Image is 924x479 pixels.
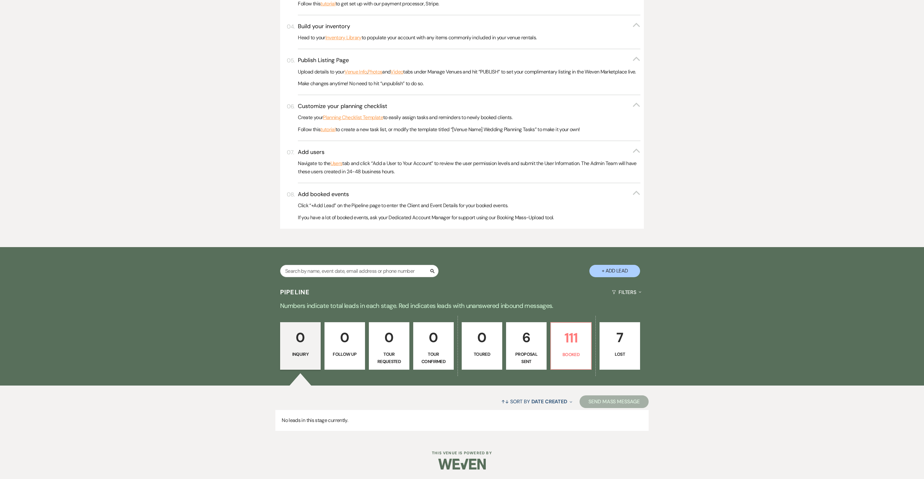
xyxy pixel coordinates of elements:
h3: Add booked events [298,190,349,198]
button: + Add Lead [589,265,640,277]
a: Inventory Library [325,34,362,42]
a: tutorial [320,125,336,134]
p: No leads in this stage currently. [275,410,649,431]
p: 0 [417,327,450,348]
p: Follow this to create a new task list, or modify the template titled “[Venue Name] Wedding Planni... [298,125,640,134]
a: 6Proposal Sent [506,322,547,370]
p: 0 [373,327,405,348]
p: Lost [604,351,636,358]
h3: Pipeline [280,288,310,297]
p: 0 [329,327,361,348]
a: 0Inquiry [280,322,321,370]
a: Photos [368,68,382,76]
p: Navigate to the tab and click “Add a User to Your Account” to review the user permission levels a... [298,159,640,176]
p: Follow Up [329,351,361,358]
a: Users [330,159,343,168]
h3: Add users [298,148,324,156]
button: Filters [609,284,644,301]
span: Date Created [531,398,567,405]
p: Proposal Sent [510,351,542,365]
button: Add booked events [298,190,640,198]
a: Video [390,68,403,76]
h3: Customize your planning checklist [298,102,387,110]
p: Numbers indicate total leads in each stage. Red indicates leads with unanswered inbound messages. [234,301,690,311]
p: Toured [466,351,498,358]
img: Weven Logo [438,453,486,475]
a: 7Lost [600,322,640,370]
button: Add users [298,148,640,156]
p: 6 [510,327,542,348]
p: Make changes anytime! No need to hit “unpublish” to do so. [298,80,640,88]
p: Tour Requested [373,351,405,365]
a: Venue Info [344,68,367,76]
button: Customize your planning checklist [298,102,640,110]
span: ↑↓ [501,398,509,405]
p: Tour Confirmed [417,351,450,365]
a: Planning Checklist Template [323,113,383,122]
p: Create your to easily assign tasks and reminders to newly booked clients. [298,113,640,122]
a: 111Booked [550,322,592,370]
p: Head to your to populate your account with any items commonly included in your venue rentals. [298,34,640,42]
h3: Build your inventory [298,22,350,30]
p: If you have a lot of booked events, ask your Dedicated Account Manager for support using our Book... [298,214,640,222]
p: 0 [466,327,498,348]
h3: Publish Listing Page [298,56,349,64]
p: Click “+Add Lead” on the Pipeline page to enter the Client and Event Details for your booked events. [298,201,640,210]
p: 0 [284,327,317,348]
p: Booked [555,351,587,358]
a: 0Tour Requested [369,322,409,370]
input: Search by name, event date, email address or phone number [280,265,439,277]
p: 111 [555,327,587,348]
p: 7 [604,327,636,348]
a: 0Tour Confirmed [413,322,454,370]
button: Send Mass Message [580,395,649,408]
a: 0Follow Up [324,322,365,370]
a: 0Toured [462,322,502,370]
button: Sort By Date Created [499,393,575,410]
p: Upload details to your , and tabs under Manage Venues and hit “PUBLISH” to set your complimentary... [298,68,640,76]
p: Inquiry [284,351,317,358]
button: Build your inventory [298,22,640,30]
button: Publish Listing Page [298,56,640,64]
